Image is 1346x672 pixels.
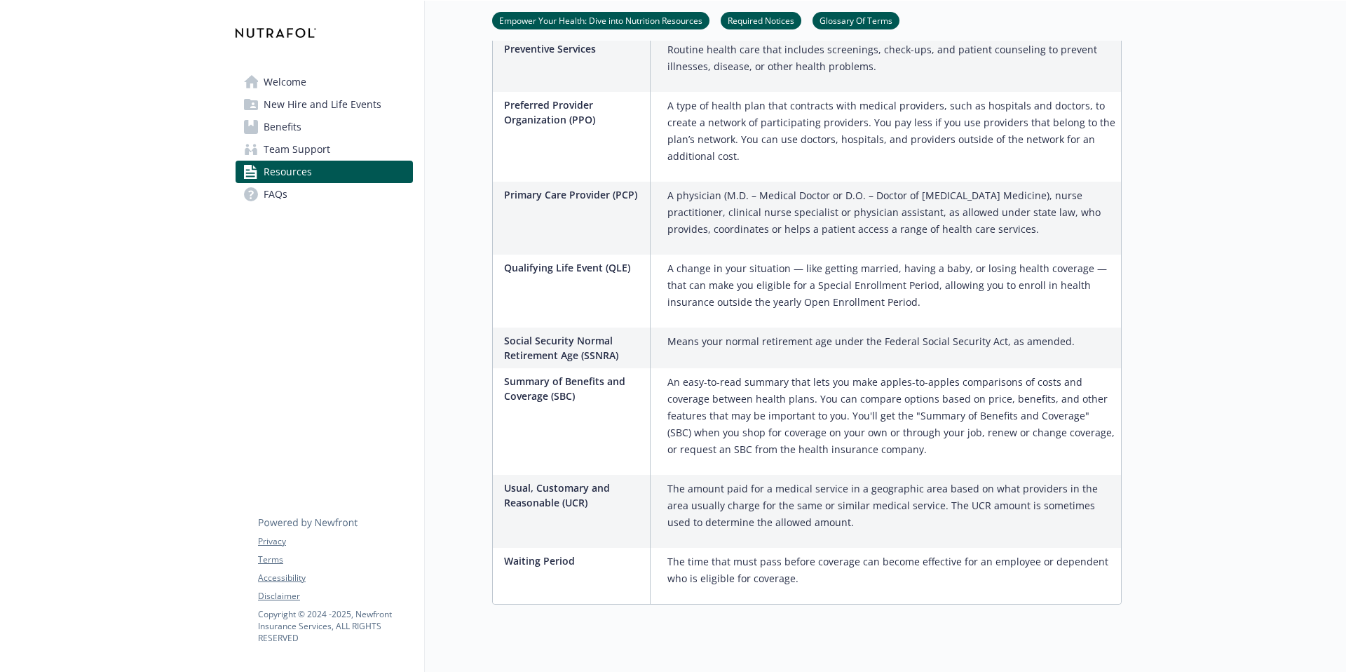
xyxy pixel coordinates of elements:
span: FAQs [264,183,287,206]
a: New Hire and Life Events [236,93,413,116]
a: Resources [236,161,413,183]
a: Terms [258,553,412,566]
p: An easy-to-read summary that lets you make apples-to-apples comparisons of costs and coverage bet... [667,374,1115,458]
p: Social Security Normal Retirement Age (SSNRA) [504,333,644,363]
span: Resources [264,161,312,183]
p: Primary Care Provider (PCP) [504,187,644,202]
p: Routine health care that includes screenings, check-ups, and patient counseling to prevent illnes... [667,41,1115,75]
a: Required Notices [721,13,801,27]
p: Copyright © 2024 - 2025 , Newfront Insurance Services, ALL RIGHTS RESERVED [258,608,412,644]
p: The amount paid for a medical service in a geographic area based on what providers in the area us... [667,481,1115,531]
p: A physician (M.D. – Medical Doctor or D.O. – Doctor of [MEDICAL_DATA] Medicine), nurse practition... [667,187,1115,238]
p: Qualifying Life Event (QLE) [504,260,644,275]
a: Disclaimer [258,590,412,603]
p: Waiting Period [504,553,644,568]
a: Privacy [258,535,412,548]
p: A change in your situation — like getting married, having a baby, or losing health coverage — tha... [667,260,1115,311]
a: Accessibility [258,572,412,584]
p: Means your normal retirement age under the Federal Social Security Act, as amended. [667,333,1075,350]
a: Empower Your Health: Dive into Nutrition Resources [492,13,709,27]
a: FAQs [236,183,413,206]
span: New Hire and Life Events [264,93,381,116]
a: Welcome [236,71,413,93]
span: Team Support [264,138,330,161]
p: Usual, Customary and Reasonable (UCR) [504,481,644,510]
p: Summary of Benefits and Coverage (SBC) [504,374,644,403]
span: Benefits [264,116,301,138]
a: Benefits [236,116,413,138]
p: A type of health plan that contracts with medical providers, such as hospitals and doctors, to cr... [667,98,1115,165]
p: Preventive Services [504,41,644,56]
p: The time that must pass before coverage can become effective for an employee or dependent who is ... [667,553,1115,587]
a: Team Support [236,138,413,161]
a: Glossary Of Terms [813,13,899,27]
p: Preferred Provider Organization (PPO) [504,98,644,127]
span: Welcome [264,71,306,93]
